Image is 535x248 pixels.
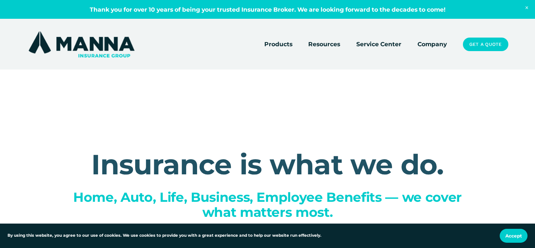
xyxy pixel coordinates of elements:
span: Resources [308,39,340,49]
a: folder dropdown [308,39,340,50]
a: Get a Quote [463,38,508,51]
a: Company [417,39,447,50]
p: By using this website, you agree to our use of cookies. We use cookies to provide you with a grea... [8,233,321,239]
span: Home, Auto, Life, Business, Employee Benefits — we cover what matters most. [73,189,465,220]
a: Service Center [356,39,401,50]
strong: Insurance is what we do. [91,148,443,181]
img: Manna Insurance Group [27,30,136,59]
a: folder dropdown [264,39,292,50]
button: Accept [500,229,527,243]
span: Accept [505,233,522,239]
span: Products [264,39,292,49]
